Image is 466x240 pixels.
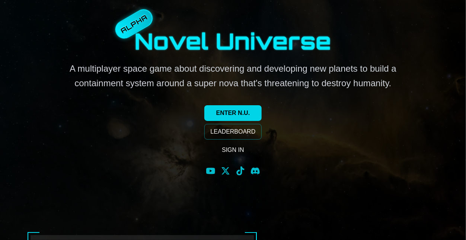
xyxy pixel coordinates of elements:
[204,143,262,158] a: SIGN IN
[206,166,215,175] a: YouTube
[66,61,400,90] p: A multiplayer space game about discovering and developing new planets to build a containment syst...
[236,166,245,175] a: TikTok
[251,166,260,175] a: Discord
[112,6,156,42] div: ALPHA
[204,124,262,140] a: LEADERBOARD
[204,105,262,121] a: ENTER N.U.
[221,166,230,175] a: X (Twitter)
[135,30,331,52] h1: Novel Universe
